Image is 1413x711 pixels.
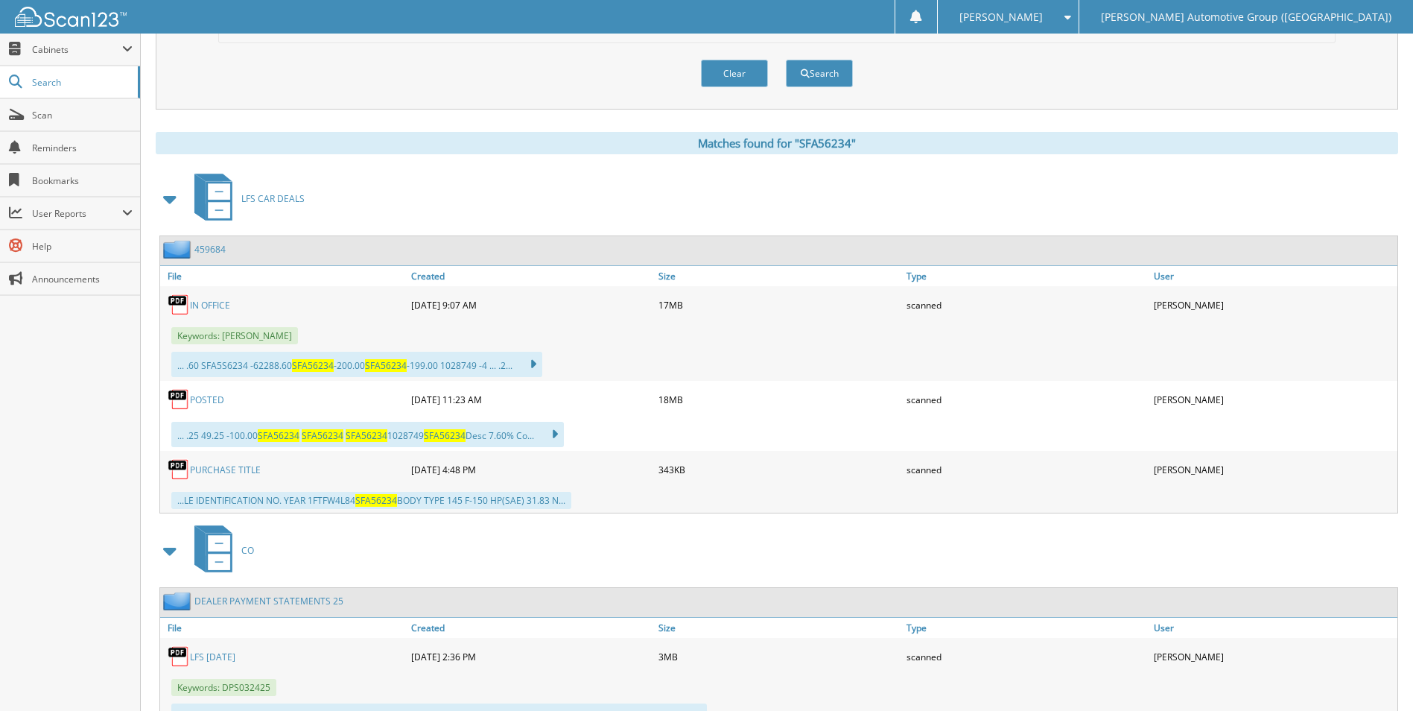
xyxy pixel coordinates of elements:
span: SFA56234 [258,429,299,442]
button: Clear [701,60,768,87]
div: ... .25 49.25 -100.00 1028749 Desc 7.60% Co... [171,422,564,447]
span: [PERSON_NAME] Automotive Group ([GEOGRAPHIC_DATA]) [1101,13,1391,22]
div: Matches found for "SFA56234" [156,132,1398,154]
span: SFA56234 [346,429,387,442]
a: File [160,266,407,286]
div: [DATE] 2:36 PM [407,642,655,671]
span: Search [32,76,130,89]
img: PDF.png [168,458,190,481]
span: Scan [32,109,133,121]
span: SFA56234 [292,359,334,372]
div: ...LE IDENTIFICATION NO. YEAR 1FTFW4L84 BODY TYPE 145 F-150 HP(SAE) 31.83 N... [171,492,571,509]
span: SFA56234 [424,429,466,442]
div: [PERSON_NAME] [1150,455,1397,484]
div: 18MB [655,385,902,414]
a: File [160,618,407,638]
div: scanned [903,455,1150,484]
a: Type [903,618,1150,638]
a: 459684 [194,243,226,256]
a: IN OFFICE [190,299,230,312]
a: Created [407,618,655,638]
span: Bookmarks [32,174,133,187]
img: PDF.png [168,388,190,411]
a: User [1150,618,1397,638]
a: CO [185,521,254,580]
img: PDF.png [168,294,190,316]
a: LFS CAR DEALS [185,169,305,228]
a: PURCHASE TITLE [190,464,261,476]
a: Created [407,266,655,286]
a: DEALER PAYMENT STATEMENTS 25 [194,595,343,607]
div: scanned [903,642,1150,671]
div: ... .60 SFA5S6234 -62288.60 -200.00 -199.00 1028749 -4 ... .2... [171,352,542,377]
div: 17MB [655,290,902,320]
button: Search [786,60,853,87]
div: [DATE] 11:23 AM [407,385,655,414]
span: User Reports [32,207,122,220]
span: SFA56234 [355,494,397,507]
span: Announcements [32,273,133,285]
div: 3MB [655,642,902,671]
div: scanned [903,290,1150,320]
div: [PERSON_NAME] [1150,385,1397,414]
a: User [1150,266,1397,286]
span: Keywords: [PERSON_NAME] [171,327,298,344]
div: [DATE] 4:48 PM [407,455,655,484]
div: [DATE] 9:07 AM [407,290,655,320]
div: 343KB [655,455,902,484]
div: [PERSON_NAME] [1150,642,1397,671]
span: SFA56234 [365,359,407,372]
img: PDF.png [168,645,190,668]
a: LFS [DATE] [190,651,235,663]
img: folder2.png [163,240,194,259]
img: scan123-logo-white.svg [15,7,127,27]
a: Type [903,266,1150,286]
span: [PERSON_NAME] [959,13,1043,22]
span: CO [241,544,254,557]
span: Reminders [32,142,133,154]
span: Help [32,240,133,253]
span: LFS CAR DEALS [241,192,305,205]
span: Cabinets [32,43,122,56]
iframe: Chat Widget [1339,639,1413,711]
a: POSTED [190,394,224,406]
span: SFA56234 [302,429,343,442]
img: folder2.png [163,592,194,610]
div: scanned [903,385,1150,414]
a: Size [655,266,902,286]
div: [PERSON_NAME] [1150,290,1397,320]
span: Keywords: DPS032425 [171,679,276,696]
a: Size [655,618,902,638]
